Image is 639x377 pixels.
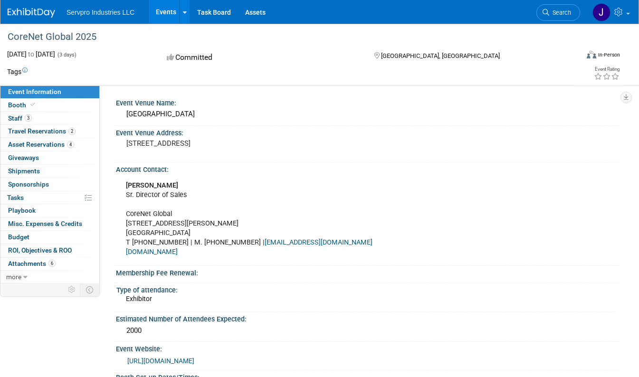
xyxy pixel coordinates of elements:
[592,3,610,21] img: Jeremy Jackson
[587,51,596,58] img: Format-Inperson.png
[67,9,134,16] span: Servpro Industries LLC
[116,126,620,138] div: Event Venue Address:
[0,244,99,257] a: ROI, Objectives & ROO
[598,51,620,58] div: In-Person
[126,248,178,256] a: [DOMAIN_NAME]
[80,283,100,296] td: Toggle Event Tabs
[8,127,76,135] span: Travel Reservations
[536,4,580,21] a: Search
[64,283,80,296] td: Personalize Event Tab Strip
[116,342,620,354] div: Event Website:
[265,238,372,246] a: [EMAIL_ADDRESS][DOMAIN_NAME]
[549,9,571,16] span: Search
[8,220,82,227] span: Misc. Expenses & Credits
[116,96,620,108] div: Event Venue Name:
[0,112,99,125] a: Staff3
[6,273,21,281] span: more
[8,167,40,175] span: Shipments
[126,295,152,302] span: Exhibitor
[530,49,620,64] div: Event Format
[0,165,99,178] a: Shipments
[116,283,616,295] div: Type of attendance:
[0,204,99,217] a: Playbook
[8,207,36,214] span: Playbook
[0,99,99,112] a: Booth
[8,233,29,241] span: Budget
[126,139,315,148] pre: [STREET_ADDRESS]
[25,114,32,122] span: 3
[123,323,613,338] div: 2000
[116,312,620,324] div: Estimated Number of Attendees Expected:
[0,125,99,138] a: Travel Reservations2
[8,141,74,148] span: Asset Reservations
[0,271,99,283] a: more
[68,128,76,135] span: 2
[8,260,56,267] span: Attachments
[7,67,28,76] td: Tags
[126,181,178,189] b: [PERSON_NAME]
[0,178,99,191] a: Sponsorships
[8,154,39,161] span: Giveaways
[48,260,56,267] span: 6
[8,246,72,254] span: ROI, Objectives & ROO
[0,151,99,164] a: Giveaways
[4,28,568,46] div: CoreNet Global 2025
[381,52,500,59] span: [GEOGRAPHIC_DATA], [GEOGRAPHIC_DATA]
[8,114,32,122] span: Staff
[123,107,613,122] div: [GEOGRAPHIC_DATA]
[0,191,99,204] a: Tasks
[127,357,194,365] a: [URL][DOMAIN_NAME]
[30,102,35,107] i: Booth reservation complete
[57,52,76,58] span: (3 days)
[27,50,36,58] span: to
[116,266,620,278] div: Membership Fee Renewal:
[119,176,521,262] div: Sr. Director of Sales CoreNet Global [STREET_ADDRESS][PERSON_NAME] [GEOGRAPHIC_DATA] T [PHONE_NUM...
[8,101,37,109] span: Booth
[0,231,99,244] a: Budget
[8,8,55,18] img: ExhibitDay
[164,49,359,66] div: Committed
[7,50,55,58] span: [DATE] [DATE]
[0,85,99,98] a: Event Information
[0,217,99,230] a: Misc. Expenses & Credits
[594,67,620,72] div: Event Rating
[7,194,24,201] span: Tasks
[8,88,61,95] span: Event Information
[0,138,99,151] a: Asset Reservations4
[67,141,74,148] span: 4
[0,257,99,270] a: Attachments6
[116,162,620,174] div: Account Contact:
[8,180,49,188] span: Sponsorships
